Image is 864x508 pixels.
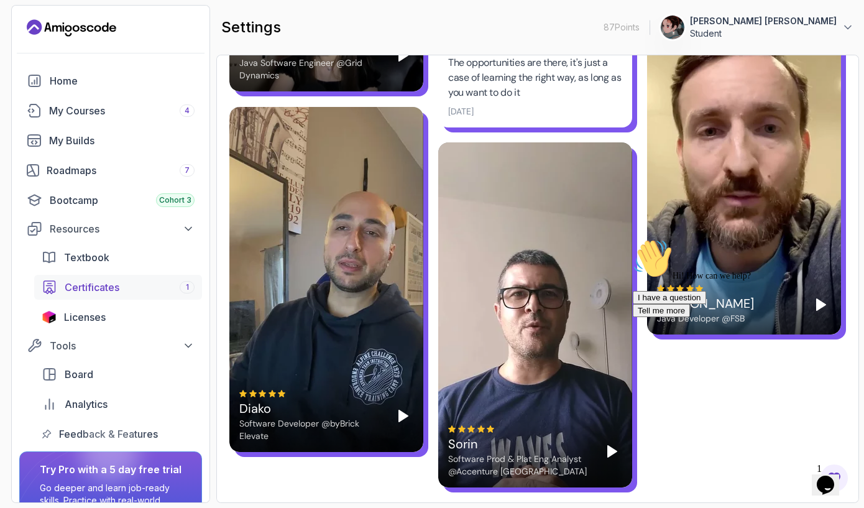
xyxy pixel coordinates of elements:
a: builds [19,128,202,153]
span: Board [65,367,93,382]
button: Tools [19,335,202,357]
div: Java Software Engineer @Grid Dynamics [239,57,384,81]
span: 4 [185,106,190,116]
img: user profile image [661,16,684,39]
span: Cohort 3 [159,195,191,205]
iframe: chat widget [812,458,852,496]
a: certificates [34,275,202,300]
a: courses [19,98,202,123]
a: analytics [34,392,202,417]
p: 87 Points [604,21,640,34]
a: roadmaps [19,158,202,183]
button: Play [393,406,413,426]
button: Play [393,45,413,65]
a: board [34,362,202,387]
span: 7 [185,165,190,175]
div: Home [50,73,195,88]
span: Analytics [65,397,108,412]
div: Even in the current year it can be done. The opportunities are there, it's just a case of learnin... [448,40,622,100]
a: home [19,68,202,93]
span: Certificates [65,280,119,295]
button: Tell me more [5,70,62,83]
a: feedback [34,422,202,446]
span: Hi! How can we help? [5,37,123,47]
span: Licenses [64,310,106,325]
img: jetbrains icon [42,311,57,323]
div: Sorin [448,435,592,453]
div: My Courses [49,103,195,118]
img: :wave: [5,5,45,45]
p: [PERSON_NAME] [PERSON_NAME] [690,15,837,27]
a: licenses [34,305,202,330]
div: My Builds [49,133,195,148]
span: Textbook [64,250,109,265]
span: 1 [186,282,189,292]
button: user profile image[PERSON_NAME] [PERSON_NAME]Student [660,15,854,40]
div: Diako [239,400,384,417]
div: 👋Hi! How can we help?I have a questionTell me more [5,5,229,83]
h2: settings [221,17,281,37]
div: Bootcamp [50,193,195,208]
a: textbook [34,245,202,270]
iframe: chat widget [628,234,852,452]
p: Student [690,27,837,40]
div: [DATE] [448,105,474,118]
div: Software Developer @byBrick Elevate [239,417,384,442]
a: Landing page [27,18,116,38]
div: Tools [50,338,195,353]
button: I have a question [5,57,78,70]
span: Feedback & Features [59,427,158,441]
a: bootcamp [19,188,202,213]
div: Resources [50,221,195,236]
button: Resources [19,218,202,240]
div: Roadmaps [47,163,195,178]
button: Play [602,441,622,461]
div: Software Prod & Plat Eng Analyst @Accenture [GEOGRAPHIC_DATA] [448,453,592,478]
